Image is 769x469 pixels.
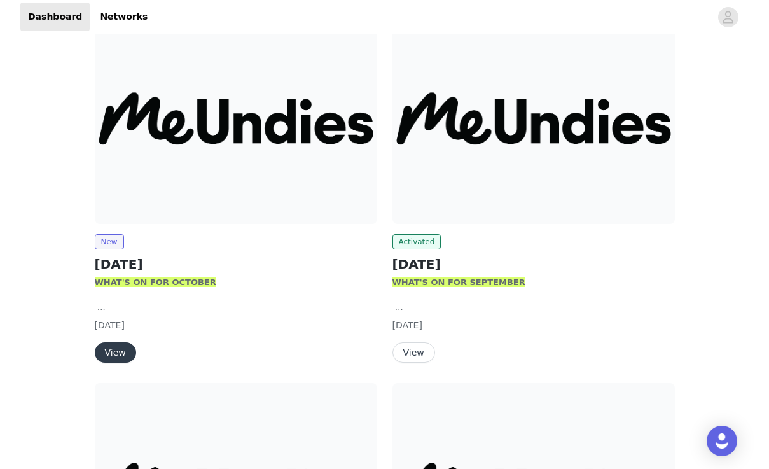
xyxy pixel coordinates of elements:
h2: [DATE] [95,255,377,274]
span: [DATE] [95,320,125,330]
strong: W [392,277,401,287]
img: MeUndies [95,12,377,224]
span: [DATE] [392,320,422,330]
button: View [95,342,136,363]
a: View [95,348,136,358]
strong: HAT'S ON FOR SEPTEMBER [401,277,525,287]
div: Open Intercom Messenger [707,426,737,456]
h2: [DATE] [392,255,675,274]
a: View [392,348,435,358]
a: Dashboard [20,3,90,31]
button: View [392,342,435,363]
strong: HAT'S ON FOR OCTOBER [104,277,216,287]
span: New [95,234,124,249]
div: avatar [722,7,734,27]
span: Activated [392,234,441,249]
a: Networks [92,3,155,31]
img: MeUndies [392,12,675,224]
strong: W [95,277,104,287]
